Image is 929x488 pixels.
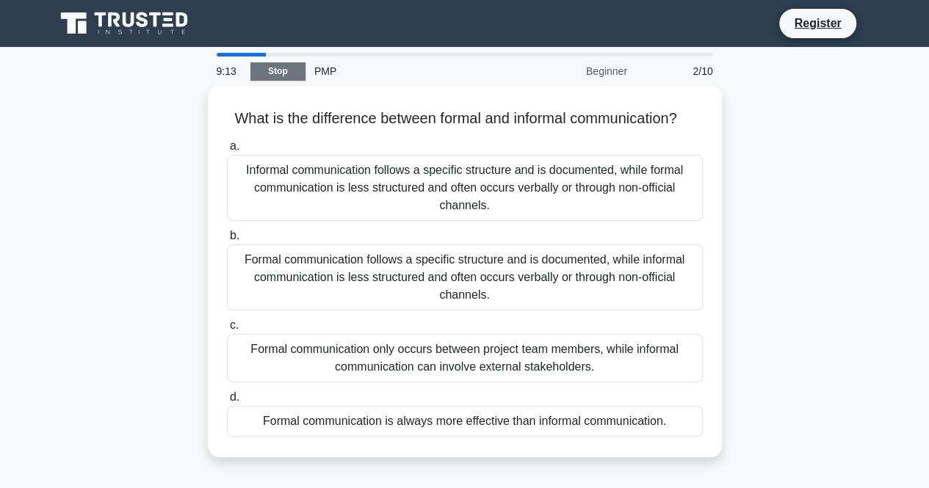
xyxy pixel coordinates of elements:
div: Beginner [507,57,636,86]
div: Formal communication follows a specific structure and is documented, while informal communication... [227,244,703,310]
div: Formal communication is always more effective than informal communication. [227,406,703,437]
h5: What is the difference between formal and informal communication? [225,109,704,128]
span: a. [230,139,239,152]
div: 9:13 [208,57,250,86]
span: c. [230,318,239,331]
div: Informal communication follows a specific structure and is documented, while formal communication... [227,155,703,221]
div: Formal communication only occurs between project team members, while informal communication can i... [227,334,703,382]
span: b. [230,229,239,241]
div: PMP [306,57,507,86]
a: Register [785,14,850,32]
span: d. [230,390,239,403]
a: Stop [250,62,306,81]
div: 2/10 [636,57,722,86]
